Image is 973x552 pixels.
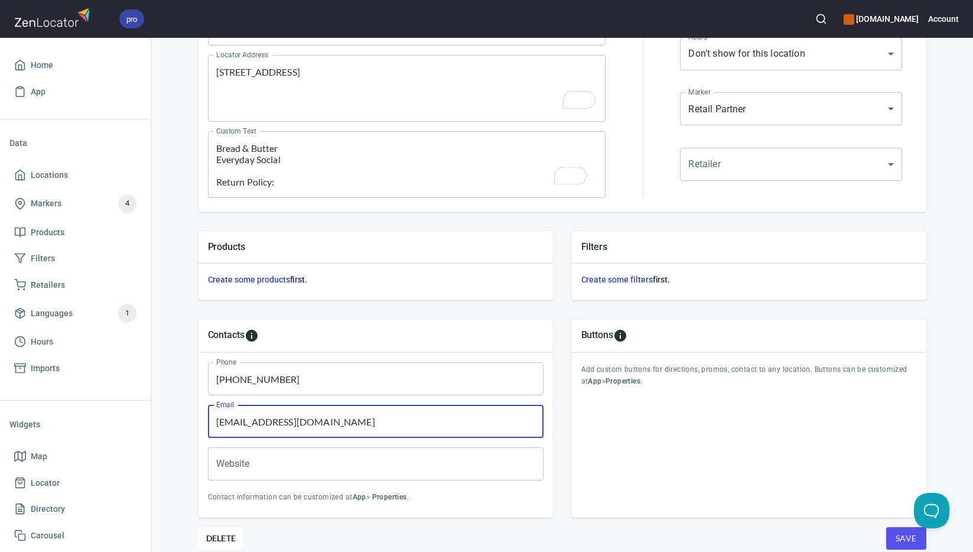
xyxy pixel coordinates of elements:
[896,531,917,546] span: Save
[119,13,144,25] span: pro
[31,225,64,240] span: Products
[9,79,141,105] a: App
[844,12,919,25] h6: [DOMAIN_NAME]
[9,272,141,298] a: Retailers
[118,307,136,320] span: 1
[914,493,949,528] iframe: Help Scout Beacon - Open
[208,241,544,253] h5: Products
[372,493,407,501] b: Properties
[581,275,653,284] a: Create some filters
[208,273,544,286] h6: first.
[9,129,141,157] li: Data
[9,329,141,355] a: Hours
[31,502,65,517] span: Directory
[353,493,366,501] b: App
[31,306,73,321] span: Languages
[886,527,926,550] button: Save
[9,410,141,439] li: Widgets
[9,496,141,522] a: Directory
[31,85,45,99] span: App
[245,329,259,343] svg: To add custom contact information for locations, please go to Apps > Properties > Contacts.
[198,527,244,550] button: Delete
[680,148,902,181] div: ​
[208,329,245,343] h5: Contacts
[581,241,917,253] h5: Filters
[588,377,601,385] b: App
[9,470,141,496] a: Locator
[216,142,598,187] textarea: To enrich screen reader interactions, please activate Accessibility in Grammarly extension settings
[31,476,60,491] span: Locator
[613,329,627,343] svg: To add custom buttons for locations, please go to Apps > Properties > Buttons.
[31,361,60,376] span: Imports
[208,275,290,284] a: Create some products
[118,197,136,210] span: 4
[928,12,959,25] h6: Account
[119,9,144,28] div: pro
[808,6,834,32] button: Search
[9,245,141,272] a: Filters
[9,219,141,246] a: Products
[31,528,64,543] span: Carousel
[14,5,93,30] img: zenlocator
[9,162,141,189] a: Locations
[581,329,614,343] h5: Buttons
[680,92,902,125] div: Retail Partner
[31,196,61,211] span: Markers
[844,14,854,25] button: color-CE600E
[206,531,236,545] span: Delete
[31,335,53,349] span: Hours
[844,6,919,32] div: Manage your apps
[9,189,141,219] a: Markers4
[9,522,141,549] a: Carousel
[31,278,65,293] span: Retailers
[208,492,544,504] p: Contact information can be customized at > .
[680,37,902,70] div: Don't show for this location
[31,58,53,73] span: Home
[31,251,55,266] span: Filters
[9,298,141,329] a: Languages1
[31,449,47,464] span: Map
[928,6,959,32] button: Account
[581,364,917,388] p: Add custom buttons for directions, promos, contact to any location. Buttons can be customized at > .
[216,66,598,111] textarea: To enrich screen reader interactions, please activate Accessibility in Grammarly extension settings
[9,52,141,79] a: Home
[31,168,68,183] span: Locations
[9,355,141,382] a: Imports
[606,377,640,385] b: Properties
[9,443,141,470] a: Map
[581,273,917,286] h6: first.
